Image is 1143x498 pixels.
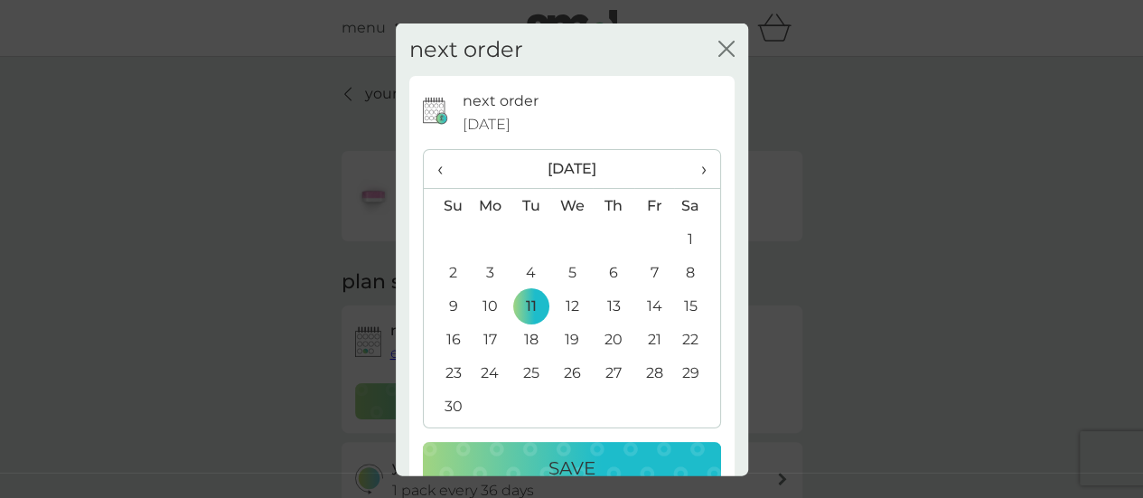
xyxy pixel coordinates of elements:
[470,188,511,222] th: Mo
[551,188,593,222] th: We
[551,356,593,390] td: 26
[424,356,470,390] td: 23
[424,390,470,423] td: 30
[551,289,593,323] td: 12
[463,112,511,136] span: [DATE]
[511,356,551,390] td: 25
[718,40,735,59] button: close
[634,289,675,323] td: 14
[688,150,706,188] span: ›
[424,289,470,323] td: 9
[437,150,456,188] span: ‹
[470,323,511,356] td: 17
[634,256,675,289] td: 7
[634,356,675,390] td: 28
[593,256,633,289] td: 6
[470,150,675,189] th: [DATE]
[674,222,719,256] td: 1
[511,188,551,222] th: Tu
[511,323,551,356] td: 18
[424,256,470,289] td: 2
[674,323,719,356] td: 22
[593,188,633,222] th: Th
[511,256,551,289] td: 4
[593,289,633,323] td: 13
[470,356,511,390] td: 24
[551,323,593,356] td: 19
[409,36,523,62] h2: next order
[424,323,470,356] td: 16
[551,256,593,289] td: 5
[674,289,719,323] td: 15
[634,188,675,222] th: Fr
[511,289,551,323] td: 11
[548,454,595,483] p: Save
[463,89,539,113] p: next order
[470,256,511,289] td: 3
[424,188,470,222] th: Su
[593,323,633,356] td: 20
[674,356,719,390] td: 29
[593,356,633,390] td: 27
[674,256,719,289] td: 8
[470,289,511,323] td: 10
[423,442,721,494] button: Save
[634,323,675,356] td: 21
[674,188,719,222] th: Sa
